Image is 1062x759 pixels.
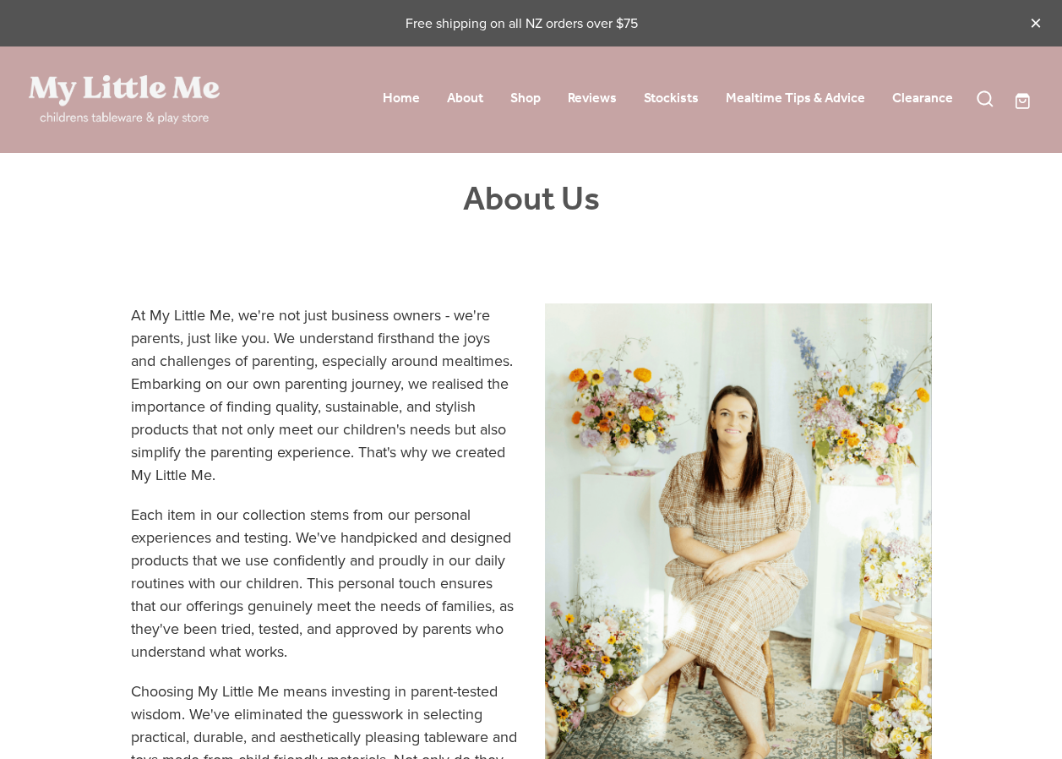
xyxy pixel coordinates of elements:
[726,85,865,112] a: Mealtime Tips & Advice
[447,85,483,112] a: About
[29,14,1015,32] p: Free shipping on all NZ orders over $75
[510,85,541,112] a: Shop
[383,85,420,112] a: Home
[29,75,230,124] a: My Little Me Ltd homepage
[131,303,518,503] p: At My Little Me, we're not just business owners - we're parents, just like you. We understand fir...
[131,180,932,221] h1: About Us
[892,85,953,112] a: Clearance
[568,85,617,112] a: Reviews
[131,503,518,680] p: Each item in our collection stems from our personal experiences and testing. We've handpicked and...
[644,85,699,112] a: Stockists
